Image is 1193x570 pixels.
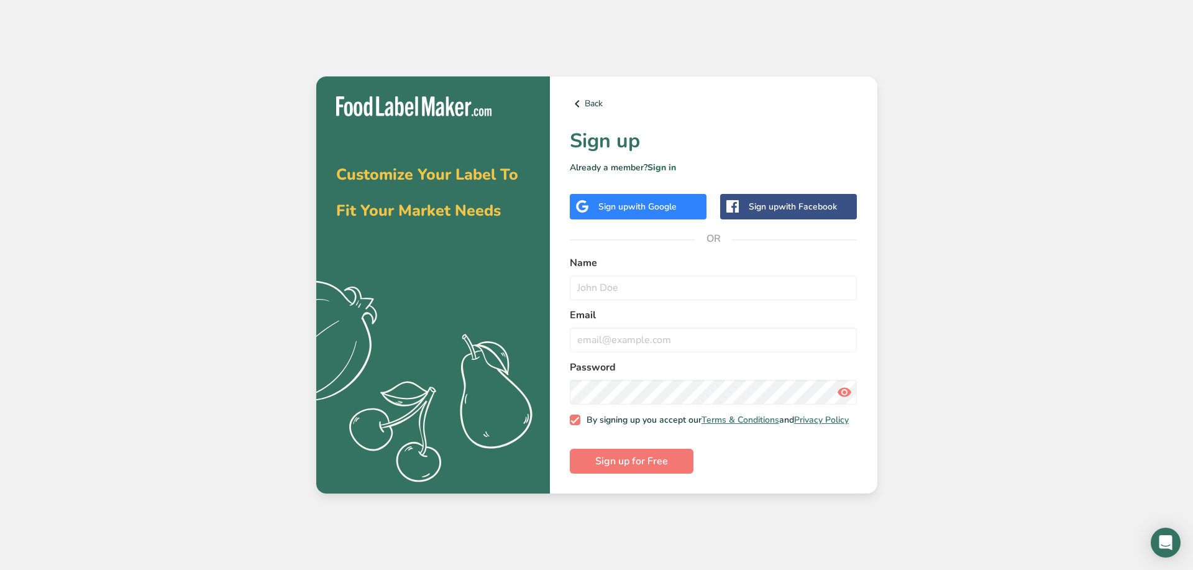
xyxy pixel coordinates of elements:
div: Open Intercom Messenger [1151,528,1181,558]
div: Sign up [749,200,837,213]
span: Customize Your Label To Fit Your Market Needs [336,164,518,221]
h1: Sign up [570,126,857,156]
p: Already a member? [570,161,857,174]
a: Back [570,96,857,111]
div: Sign up [598,200,677,213]
label: Email [570,308,857,323]
a: Terms & Conditions [702,414,779,426]
span: Sign up for Free [595,454,668,469]
span: By signing up you accept our and [580,415,849,426]
span: OR [695,220,732,257]
a: Sign in [647,162,676,173]
span: with Facebook [779,201,837,213]
label: Password [570,360,857,375]
a: Privacy Policy [794,414,849,426]
label: Name [570,255,857,270]
img: Food Label Maker [336,96,491,117]
button: Sign up for Free [570,449,693,474]
input: John Doe [570,275,857,300]
input: email@example.com [570,328,857,352]
span: with Google [628,201,677,213]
